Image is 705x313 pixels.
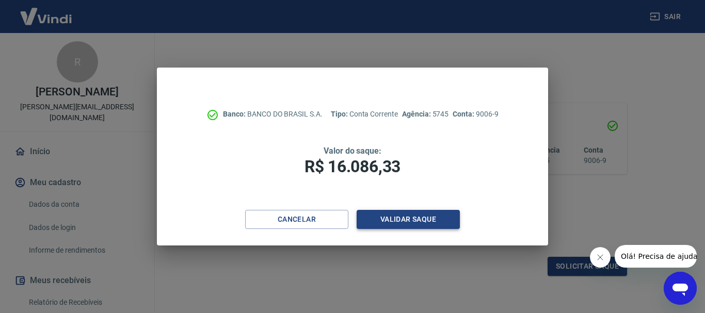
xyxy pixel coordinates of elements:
button: Cancelar [245,210,348,229]
iframe: Botão para abrir a janela de mensagens [664,272,697,305]
button: Validar saque [357,210,460,229]
p: 9006-9 [453,109,498,120]
span: Conta: [453,110,476,118]
span: R$ 16.086,33 [305,157,400,176]
iframe: Fechar mensagem [590,247,611,268]
span: Tipo: [331,110,349,118]
span: Valor do saque: [324,146,381,156]
iframe: Mensagem da empresa [615,245,697,268]
span: Banco: [223,110,247,118]
span: Agência: [402,110,432,118]
span: Olá! Precisa de ajuda? [6,7,87,15]
p: Conta Corrente [331,109,398,120]
p: BANCO DO BRASIL S.A. [223,109,323,120]
p: 5745 [402,109,448,120]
